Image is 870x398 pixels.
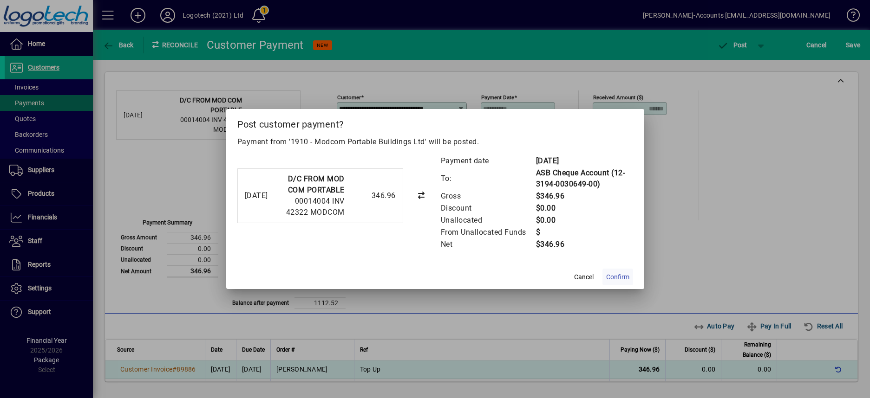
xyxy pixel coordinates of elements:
[536,167,633,190] td: ASB Cheque Account (12-3194-0030649-00)
[288,174,345,194] strong: D/C FROM MOD COM PORTABLE
[569,269,599,285] button: Cancel
[602,269,633,285] button: Confirm
[245,190,268,201] div: [DATE]
[536,238,633,250] td: $346.96
[440,226,536,238] td: From Unallocated Funds
[574,272,594,282] span: Cancel
[237,136,633,148] p: Payment from '1910 - Modcom Portable Buildings Ltd' will be posted.
[440,155,536,167] td: Payment date
[536,155,633,167] td: [DATE]
[440,190,536,202] td: Gross
[440,238,536,250] td: Net
[440,214,536,226] td: Unallocated
[349,190,396,201] div: 346.96
[536,214,633,226] td: $0.00
[226,109,644,136] h2: Post customer payment?
[536,226,633,238] td: $
[440,202,536,214] td: Discount
[606,272,629,282] span: Confirm
[536,202,633,214] td: $0.00
[286,197,345,217] span: 00014004 INV 42322 MODCOM
[536,190,633,202] td: $346.96
[440,167,536,190] td: To:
